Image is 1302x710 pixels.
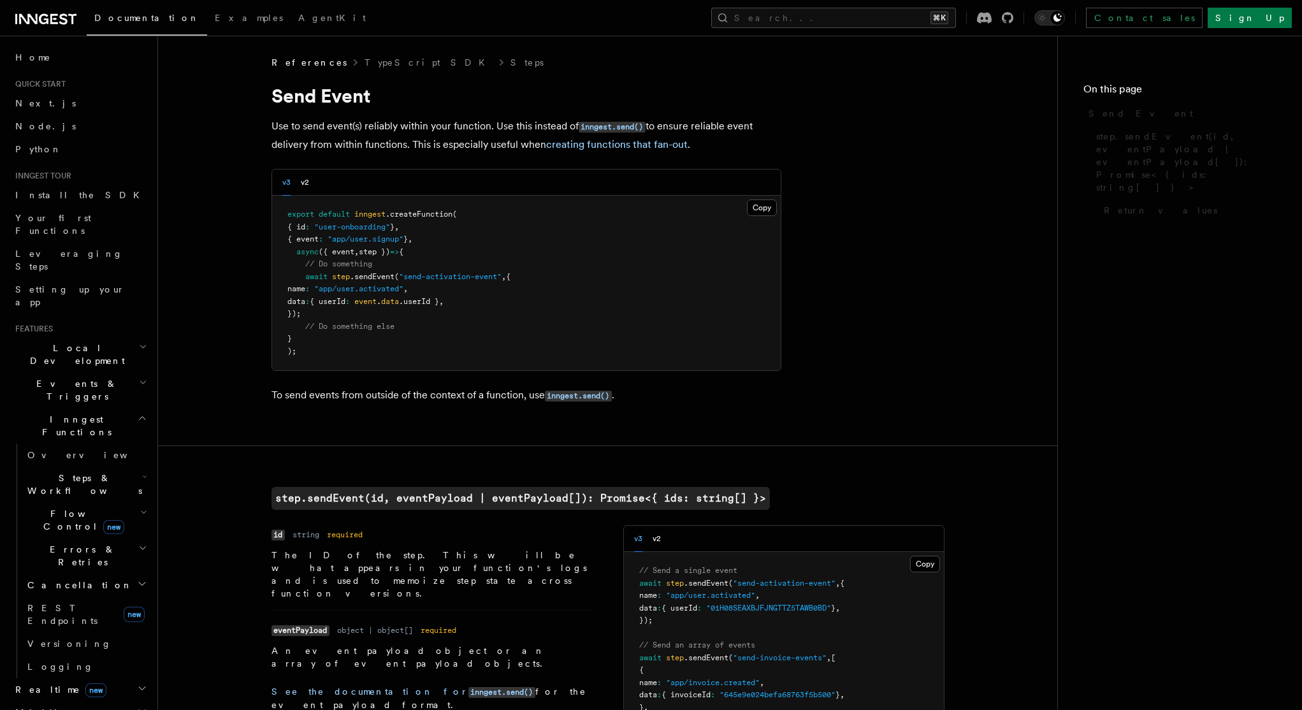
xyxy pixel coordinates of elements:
a: inngest.send() [545,389,612,401]
span: await [639,579,662,588]
button: Errors & Retries [22,538,150,574]
span: Steps & Workflows [22,472,142,497]
span: data [381,297,399,306]
span: Errors & Retries [22,543,138,569]
span: export [287,210,314,219]
a: REST Endpointsnew [22,597,150,632]
span: { userId [310,297,345,306]
button: Local Development [10,337,150,372]
span: Realtime [10,683,106,696]
span: , [354,247,359,256]
span: Python [15,144,62,154]
button: Search...⌘K [711,8,956,28]
a: creating functions that fan-out [546,138,688,150]
span: Features [10,324,53,334]
span: } [835,690,840,699]
a: See the documentation forinngest.send() [271,686,535,697]
span: References [271,56,347,69]
span: Local Development [10,342,139,367]
span: "send-invoice-events" [733,653,827,662]
button: Cancellation [22,574,150,597]
span: .sendEvent [684,579,728,588]
span: "send-activation-event" [399,272,502,281]
span: "645e9e024befa68763f5b500" [720,690,835,699]
p: An event payload object or an array of event payload objects. [271,644,593,670]
span: Overview [27,450,159,460]
p: To send events from outside of the context of a function, use . [271,386,781,405]
span: await [305,272,328,281]
span: Inngest tour [10,171,71,181]
span: step.sendEvent(id, eventPayload | eventPayload[]): Promise<{ ids: string[] }> [1096,130,1277,194]
a: step.sendEvent(id, eventPayload | eventPayload[]): Promise<{ ids: string[] }> [271,487,770,510]
span: "app/invoice.created" [666,678,760,687]
span: REST Endpoints [27,603,98,626]
span: , [755,591,760,600]
span: step [666,653,684,662]
a: Steps [510,56,544,69]
span: , [439,297,444,306]
code: inngest.send() [468,687,535,698]
span: .createFunction [386,210,452,219]
span: // Do something [305,259,372,268]
span: Examples [215,13,283,23]
span: Your first Functions [15,213,91,236]
code: eventPayload [271,625,329,636]
a: Next.js [10,92,150,115]
span: , [840,690,844,699]
a: Versioning [22,632,150,655]
span: step }) [359,247,390,256]
button: v3 [282,170,291,196]
button: Realtimenew [10,678,150,701]
button: v2 [301,170,309,196]
p: Use to send event(s) reliably within your function. Use this instead of to ensure reliable event ... [271,117,781,154]
span: "01H08SEAXBJFJNGTTZ5TAWB0BD" [706,604,831,612]
span: new [103,520,124,534]
span: : [305,297,310,306]
span: "app/user.signup" [328,235,403,243]
dd: string [293,530,319,540]
a: Home [10,46,150,69]
span: , [403,284,408,293]
button: v3 [634,526,642,552]
a: Contact sales [1086,8,1203,28]
code: id [271,530,285,540]
span: ( [728,579,733,588]
span: { invoiceId [662,690,711,699]
span: ({ event [319,247,354,256]
span: } [390,222,394,231]
span: "app/user.activated" [314,284,403,293]
button: Inngest Functions [10,408,150,444]
button: Steps & Workflows [22,467,150,502]
span: Versioning [27,639,112,649]
span: , [408,235,412,243]
a: Node.js [10,115,150,138]
a: Python [10,138,150,161]
a: Documentation [87,4,207,36]
span: { [399,247,403,256]
span: : [657,678,662,687]
span: , [827,653,831,662]
span: : [319,235,323,243]
span: Next.js [15,98,76,108]
span: : [345,297,350,306]
button: v2 [653,526,661,552]
span: Flow Control [22,507,140,533]
span: }); [287,309,301,318]
span: .sendEvent [684,653,728,662]
span: step [666,579,684,588]
a: Your first Functions [10,206,150,242]
span: step [332,272,350,281]
span: } [287,334,292,343]
code: inngest.send() [579,122,646,133]
span: Cancellation [22,579,133,591]
span: Return values [1104,204,1217,217]
h1: Send Event [271,84,781,107]
span: Events & Triggers [10,377,139,403]
span: Install the SDK [15,190,147,200]
code: inngest.send() [545,391,612,402]
span: name [639,591,657,600]
dd: object | object[] [337,625,413,635]
span: data [287,297,305,306]
span: name [287,284,305,293]
button: Copy [910,556,940,572]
